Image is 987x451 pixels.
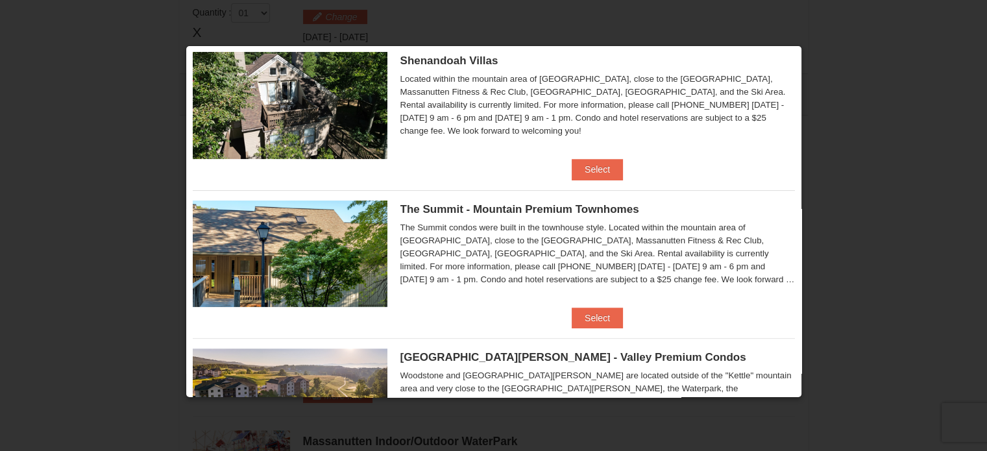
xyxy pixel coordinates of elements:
[572,308,623,328] button: Select
[400,221,795,286] div: The Summit condos were built in the townhouse style. Located within the mountain area of [GEOGRAP...
[193,201,387,307] img: 19219034-1-0eee7e00.jpg
[400,369,795,434] div: Woodstone and [GEOGRAPHIC_DATA][PERSON_NAME] are located outside of the "Kettle" mountain area an...
[400,203,639,215] span: The Summit - Mountain Premium Townhomes
[400,351,746,363] span: [GEOGRAPHIC_DATA][PERSON_NAME] - Valley Premium Condos
[400,73,795,138] div: Located within the mountain area of [GEOGRAPHIC_DATA], close to the [GEOGRAPHIC_DATA], Massanutte...
[193,52,387,158] img: 19219019-2-e70bf45f.jpg
[572,159,623,180] button: Select
[400,55,498,67] span: Shenandoah Villas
